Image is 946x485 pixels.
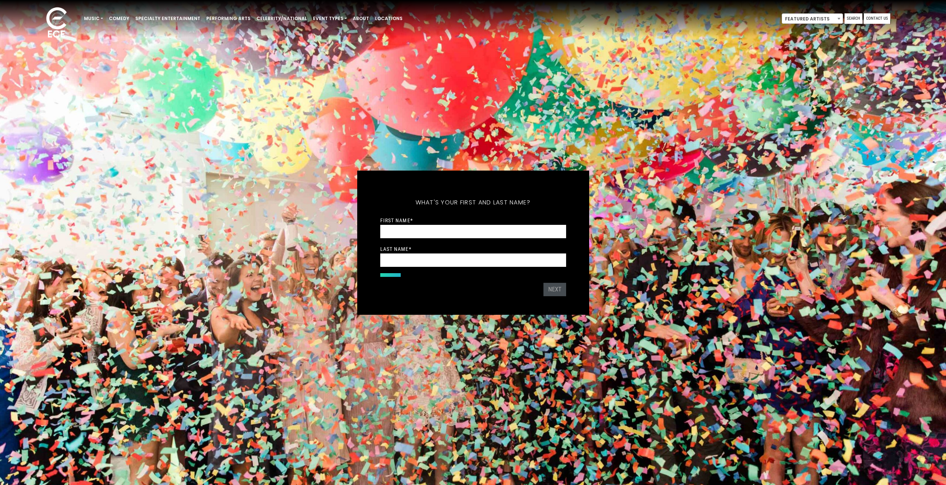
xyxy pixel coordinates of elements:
label: Last Name [380,246,411,252]
a: Locations [372,12,406,25]
a: Search [845,13,862,24]
span: Featured Artists [782,13,843,24]
a: Contact Us [864,13,890,24]
a: Celebrity/National [254,12,310,25]
a: Performing Arts [203,12,254,25]
a: About [350,12,372,25]
a: Comedy [106,12,132,25]
h5: What's your first and last name? [380,189,566,216]
a: Specialty Entertainment [132,12,203,25]
span: Featured Artists [782,14,843,24]
img: ece_new_logo_whitev2-1.png [38,5,75,41]
a: Music [81,12,106,25]
label: First Name [380,217,413,224]
a: Event Types [310,12,350,25]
